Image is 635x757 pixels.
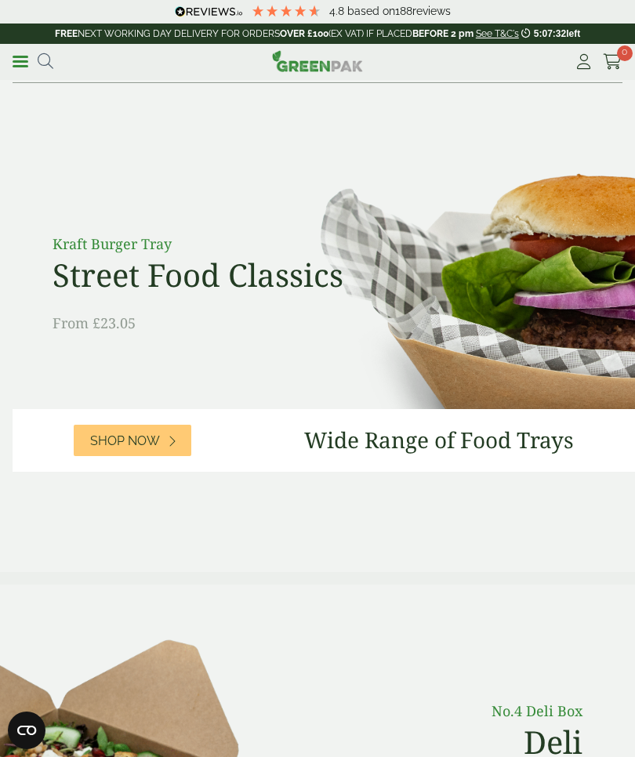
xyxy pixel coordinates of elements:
span: left [566,28,580,39]
button: Open CMP widget [8,712,45,749]
span: Shop Now [90,433,160,448]
strong: BEFORE 2 pm [412,28,474,39]
a: Shop Now [74,425,191,456]
img: GreenPak Supplies [272,50,363,72]
span: reviews [412,5,451,17]
p: Kraft Burger Tray [53,234,405,255]
p: No.4 Deli Box [372,701,582,722]
h2: Street Food Classics [53,256,405,294]
h3: Wide Range of Food Trays [304,427,574,454]
i: Cart [603,54,622,70]
i: My Account [574,54,593,70]
a: See T&C's [476,28,519,39]
span: Based on [347,5,395,17]
strong: OVER £100 [280,28,328,39]
span: From £23.05 [53,313,136,332]
img: REVIEWS.io [175,6,243,17]
a: 0 [603,50,622,74]
div: 4.79 Stars [251,4,321,18]
strong: FREE [55,28,78,39]
span: 188 [395,5,412,17]
span: 5:07:32 [534,28,566,39]
span: 4.8 [329,5,347,17]
span: 0 [617,45,633,61]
